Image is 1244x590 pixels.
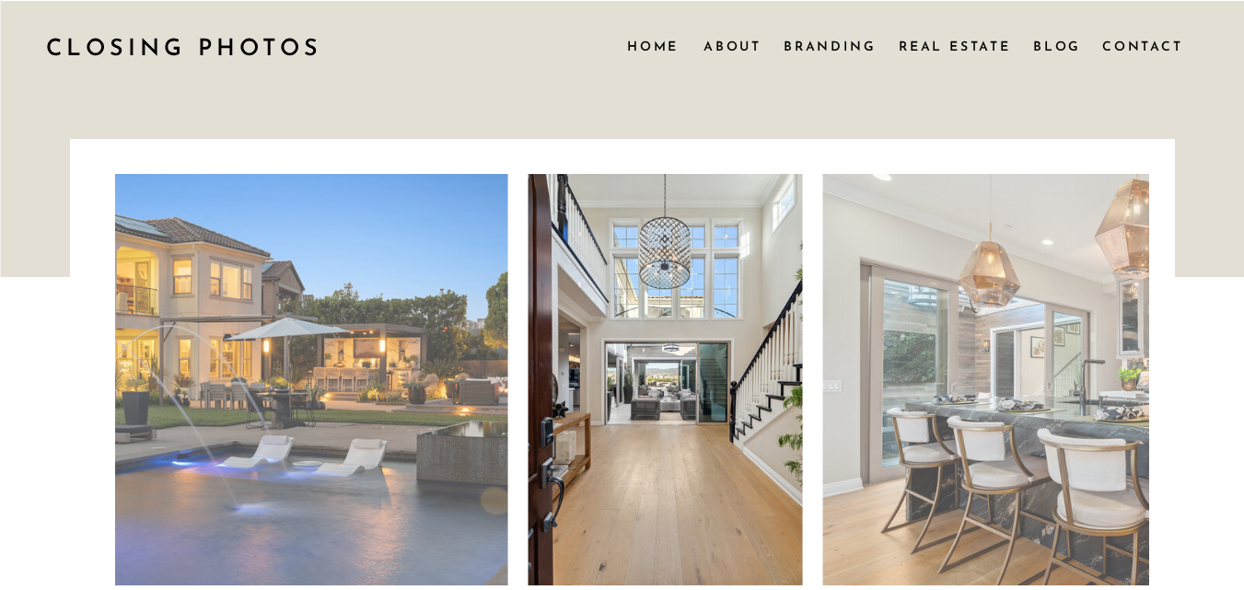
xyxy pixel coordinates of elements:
[899,36,1015,56] a: Real Estate
[627,36,679,56] a: Home
[1033,36,1083,56] a: Blog
[703,36,760,56] a: About
[784,36,878,56] a: Branding
[1102,36,1181,56] a: Contact
[46,29,339,64] a: CLOSING PHOTOS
